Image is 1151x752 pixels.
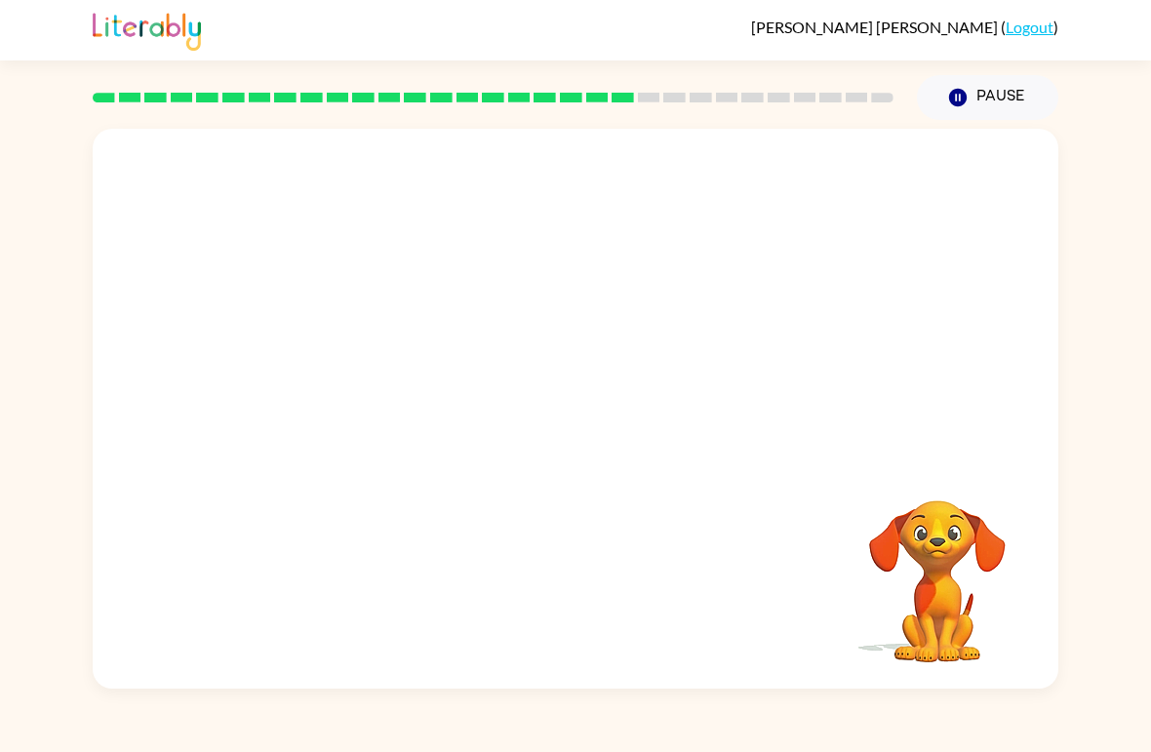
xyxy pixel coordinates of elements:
video: Your browser must support playing .mp4 files to use Literably. Please try using another browser. [840,470,1035,665]
span: [PERSON_NAME] [PERSON_NAME] [751,18,1001,36]
div: ( ) [751,18,1058,36]
a: Logout [1006,18,1053,36]
button: Pause [917,75,1058,120]
img: Literably [93,8,201,51]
